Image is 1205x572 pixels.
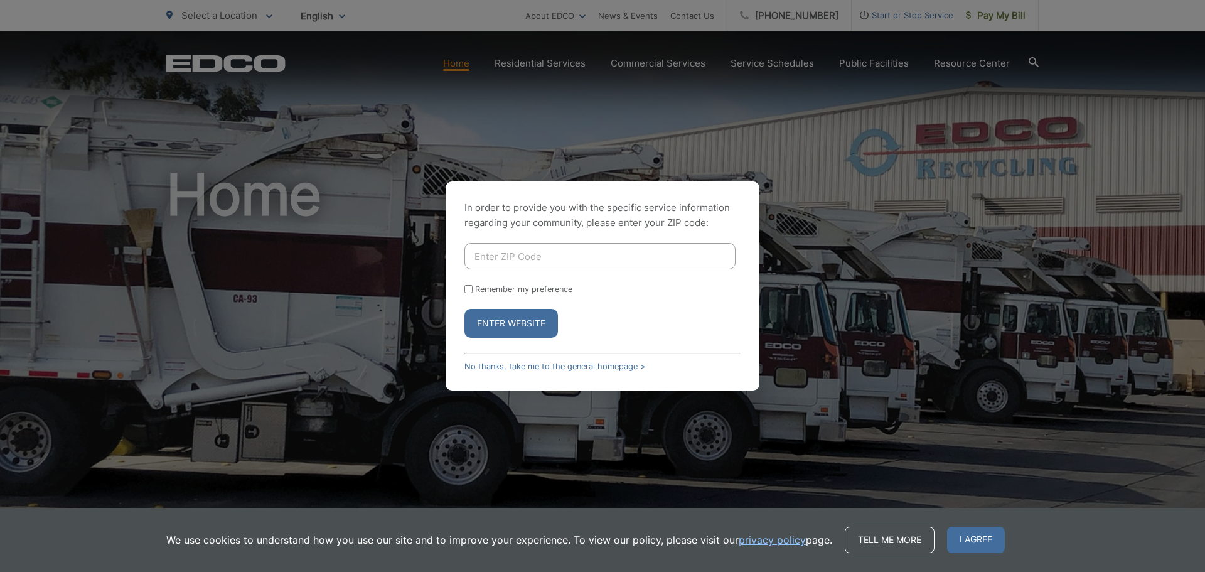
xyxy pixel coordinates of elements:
[947,527,1005,553] span: I agree
[464,243,736,269] input: Enter ZIP Code
[166,532,832,548] p: We use cookies to understand how you use our site and to improve your experience. To view our pol...
[464,309,558,338] button: Enter Website
[475,284,572,294] label: Remember my preference
[464,200,741,230] p: In order to provide you with the specific service information regarding your community, please en...
[464,362,645,371] a: No thanks, take me to the general homepage >
[739,532,806,548] a: privacy policy
[845,527,935,553] a: Tell me more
